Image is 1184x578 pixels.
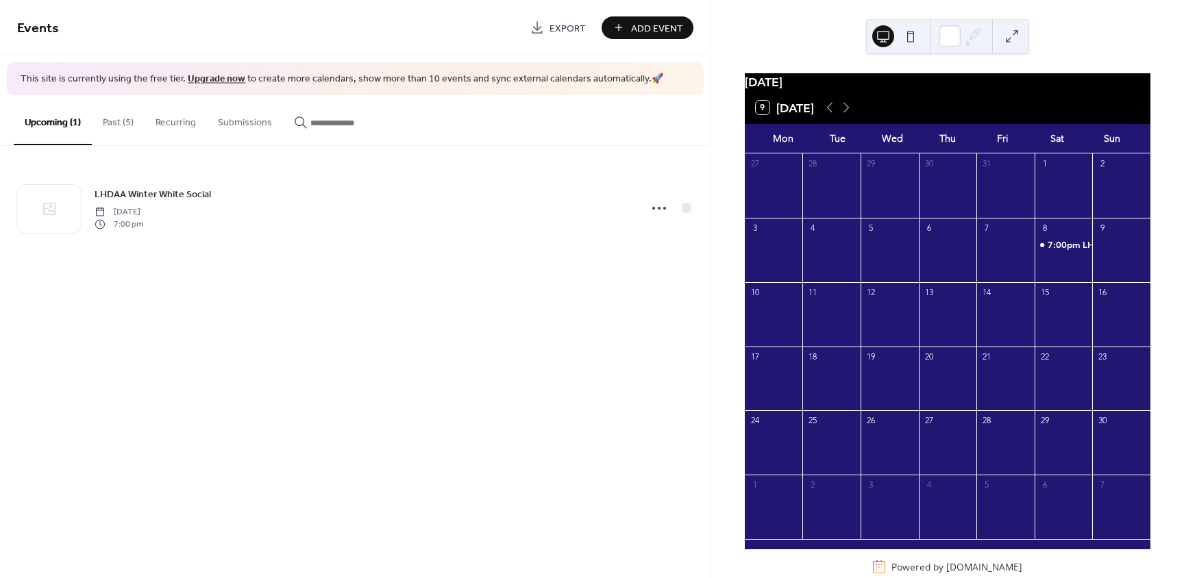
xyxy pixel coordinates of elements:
span: 7:00pm [1048,238,1083,251]
div: Wed [865,125,920,153]
div: 15 [1039,286,1050,298]
button: 9[DATE] [751,97,819,118]
button: Upcoming (1) [14,95,92,145]
div: Mon [756,125,811,153]
span: 7:00 pm [95,218,143,231]
div: Sat [1030,125,1085,153]
div: 21 [981,351,993,362]
div: 6 [923,222,935,234]
a: LHDAA Winter White Social [95,186,211,202]
div: 9 [1097,222,1109,234]
div: 13 [923,286,935,298]
div: 20 [923,351,935,362]
div: LHDAA Winter White Social [1035,238,1093,251]
div: Thu [920,125,975,153]
div: Sun [1085,125,1139,153]
button: Submissions [207,95,283,144]
span: This site is currently using the free tier. to create more calendars, show more than 10 events an... [21,73,663,86]
a: Upgrade now [188,70,245,88]
div: 5 [981,479,993,491]
div: 5 [865,222,877,234]
div: Tue [811,125,865,153]
div: 28 [807,158,819,169]
div: 14 [981,286,993,298]
span: Add Event [631,21,683,36]
div: 12 [865,286,877,298]
button: Add Event [602,16,693,39]
div: 29 [865,158,877,169]
div: 10 [749,286,761,298]
div: 17 [749,351,761,362]
div: 24 [749,415,761,427]
button: Past (5) [92,95,145,144]
span: [DATE] [95,205,143,218]
button: Recurring [145,95,207,144]
div: 23 [1097,351,1109,362]
div: 4 [923,479,935,491]
div: 2 [1097,158,1109,169]
div: 11 [807,286,819,298]
div: 1 [749,479,761,491]
div: [DATE] [745,73,1150,91]
div: 16 [1097,286,1109,298]
span: Export [550,21,586,36]
div: Powered by [891,560,1022,573]
div: 7 [1097,479,1109,491]
div: 6 [1039,479,1050,491]
div: 28 [981,415,993,427]
span: Events [17,15,59,42]
div: 26 [865,415,877,427]
div: 18 [807,351,819,362]
div: 3 [865,479,877,491]
div: 4 [807,222,819,234]
div: 2 [807,479,819,491]
div: 7 [981,222,993,234]
div: 25 [807,415,819,427]
div: 27 [923,415,935,427]
div: 30 [1097,415,1109,427]
div: 19 [865,351,877,362]
span: LHDAA Winter White Social [95,187,211,201]
div: 3 [749,222,761,234]
div: 31 [981,158,993,169]
div: 22 [1039,351,1050,362]
div: 27 [749,158,761,169]
div: Fri [975,125,1030,153]
div: 8 [1039,222,1050,234]
a: [DOMAIN_NAME] [946,560,1022,573]
a: Export [520,16,596,39]
div: 30 [923,158,935,169]
div: 1 [1039,158,1050,169]
div: 29 [1039,415,1050,427]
